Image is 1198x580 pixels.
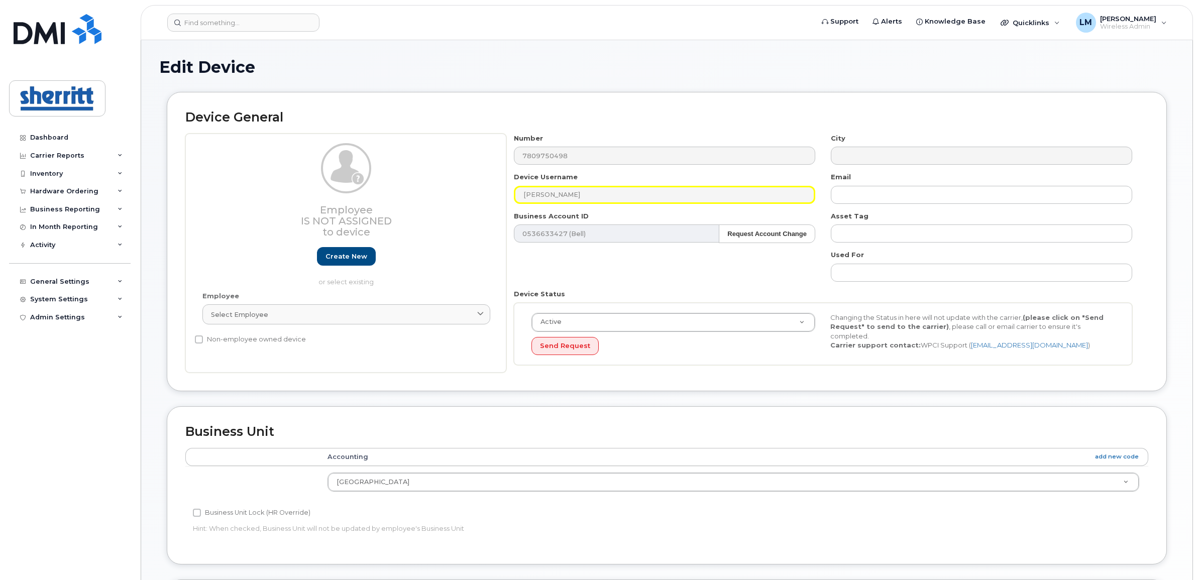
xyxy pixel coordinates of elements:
a: Select employee [202,304,490,324]
span: to device [322,226,370,238]
input: Business Unit Lock (HR Override) [193,509,201,517]
strong: Request Account Change [727,230,807,238]
input: Non-employee owned device [195,335,203,343]
a: add new code [1095,452,1139,461]
p: Hint: When checked, Business Unit will not be updated by employee's Business Unit [193,524,819,533]
span: Active [534,317,562,326]
button: Send Request [531,337,599,356]
p: or select existing [202,277,490,287]
span: Select employee [211,310,268,319]
a: [EMAIL_ADDRESS][DOMAIN_NAME] [971,341,1088,349]
h2: Business Unit [185,425,1148,439]
button: Request Account Change [719,224,815,243]
label: Email [831,172,851,182]
label: Device Status [514,289,565,299]
label: Number [514,134,543,143]
span: Fort Saskatchewan [337,478,409,486]
label: Device Username [514,172,578,182]
label: Used For [831,250,864,260]
input: Scanning by Zero Phishing [514,186,815,204]
a: Create new [317,247,376,266]
label: Business Account ID [514,211,589,221]
span: Is not assigned [301,215,392,227]
h3: Employee [202,204,490,238]
label: Non-employee owned device [195,333,306,345]
label: City [831,134,845,143]
h1: Edit Device [159,58,1174,76]
h2: Device General [185,110,1148,125]
label: Asset Tag [831,211,868,221]
div: Changing the Status in here will not update with the carrier, , please call or email carrier to e... [823,313,1122,350]
strong: Carrier support contact: [830,341,921,349]
a: [GEOGRAPHIC_DATA] [328,473,1139,491]
label: Employee [202,291,239,301]
label: Business Unit Lock (HR Override) [193,507,310,519]
th: Accounting [318,448,1148,466]
a: Active [532,313,815,331]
